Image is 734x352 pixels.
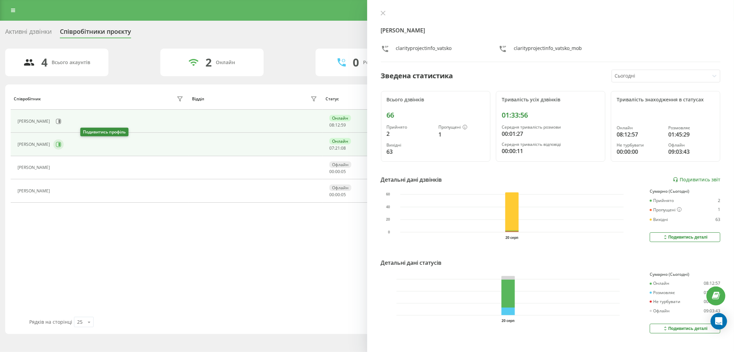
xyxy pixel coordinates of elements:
[650,198,674,203] div: Прийнято
[18,142,52,147] div: [PERSON_NAME]
[329,145,334,151] span: 07
[18,189,52,193] div: [PERSON_NAME]
[662,326,708,331] div: Подивитись деталі
[704,299,720,304] div: 00:00:00
[387,97,485,103] div: Всього дзвінків
[650,217,668,222] div: Вихідні
[381,175,442,184] div: Детальні дані дзвінків
[329,161,351,168] div: Офлайн
[650,232,720,242] button: Подивитись деталі
[438,125,485,130] div: Пропущені
[502,97,599,103] div: Тривалість усіх дзвінків
[617,97,714,103] div: Тривалість знаходження в статусах
[192,97,204,101] div: Відділ
[387,125,433,130] div: Прийнято
[329,169,334,174] span: 00
[335,169,340,174] span: 00
[502,125,599,130] div: Середня тривалість розмови
[386,205,390,209] text: 40
[18,165,52,170] div: [PERSON_NAME]
[711,313,727,330] div: Open Intercom Messenger
[329,169,346,174] div: : :
[387,130,433,138] div: 2
[60,28,131,39] div: Співробітники проєкту
[341,145,346,151] span: 08
[704,309,720,313] div: 09:03:43
[718,207,720,213] div: 1
[381,71,453,81] div: Зведена статистика
[650,207,682,213] div: Пропущені
[80,128,128,137] div: Подивитись профіль
[502,147,599,155] div: 00:00:11
[52,60,91,66] div: Всього акаунтів
[396,45,452,55] div: clarityprojectinfo_vatsko
[329,184,351,191] div: Офлайн
[650,272,720,277] div: Сумарно (Сьогодні)
[216,60,235,66] div: Онлайн
[502,142,599,147] div: Середня тривалість відповіді
[341,122,346,128] span: 59
[617,143,663,148] div: Не турбувати
[335,122,340,128] span: 12
[353,56,359,69] div: 0
[386,218,390,222] text: 20
[668,143,714,148] div: Офлайн
[363,60,396,66] div: Розмовляють
[14,97,41,101] div: Співробітник
[662,234,708,240] div: Подивитись деталі
[18,119,52,124] div: [PERSON_NAME]
[673,177,720,183] a: Подивитись звіт
[29,319,72,325] span: Рядків на сторінці
[650,324,720,333] button: Подивитись деталі
[438,130,485,139] div: 1
[704,290,720,295] div: 01:45:29
[502,130,599,138] div: 00:01:27
[381,26,721,34] h4: [PERSON_NAME]
[335,145,340,151] span: 21
[514,45,582,55] div: clarityprojectinfo_vatsko_mob
[329,122,334,128] span: 08
[715,217,720,222] div: 63
[668,125,714,130] div: Розмовляє
[704,281,720,286] div: 08:12:57
[381,259,442,267] div: Детальні дані статусів
[42,56,48,69] div: 4
[205,56,212,69] div: 2
[386,192,390,196] text: 60
[329,146,346,151] div: : :
[718,198,720,203] div: 2
[387,143,433,148] div: Вихідні
[387,111,485,119] div: 66
[77,319,83,325] div: 25
[650,290,675,295] div: Розмовляє
[650,281,669,286] div: Онлайн
[387,148,433,156] div: 63
[502,111,599,119] div: 01:33:56
[617,148,663,156] div: 00:00:00
[650,309,670,313] div: Офлайн
[329,192,346,197] div: : :
[617,125,663,130] div: Онлайн
[329,138,351,144] div: Онлайн
[326,97,339,101] div: Статус
[501,319,514,323] text: 20 серп
[329,123,346,128] div: : :
[341,169,346,174] span: 05
[329,192,334,198] span: 00
[335,192,340,198] span: 00
[668,130,714,139] div: 01:45:29
[650,189,720,194] div: Сумарно (Сьогодні)
[668,148,714,156] div: 09:03:43
[506,236,518,240] text: 20 серп
[5,28,52,39] div: Активні дзвінки
[329,115,351,121] div: Онлайн
[650,299,680,304] div: Не турбувати
[341,192,346,198] span: 05
[617,130,663,139] div: 08:12:57
[388,230,390,234] text: 0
